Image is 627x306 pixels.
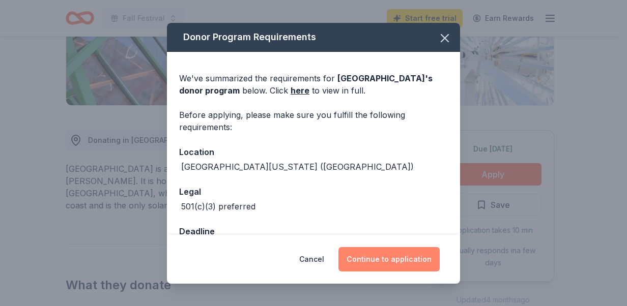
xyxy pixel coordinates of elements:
div: 501(c)(3) preferred [181,200,255,212]
div: We've summarized the requirements for below. Click to view in full. [179,72,448,97]
div: Location [179,145,448,159]
button: Continue to application [338,247,440,271]
div: [GEOGRAPHIC_DATA][US_STATE] ([GEOGRAPHIC_DATA]) [181,161,414,173]
div: Before applying, please make sure you fulfill the following requirements: [179,109,448,133]
button: Cancel [299,247,324,271]
div: Legal [179,185,448,198]
div: Deadline [179,225,448,238]
div: Donor Program Requirements [167,23,460,52]
a: here [291,84,309,97]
